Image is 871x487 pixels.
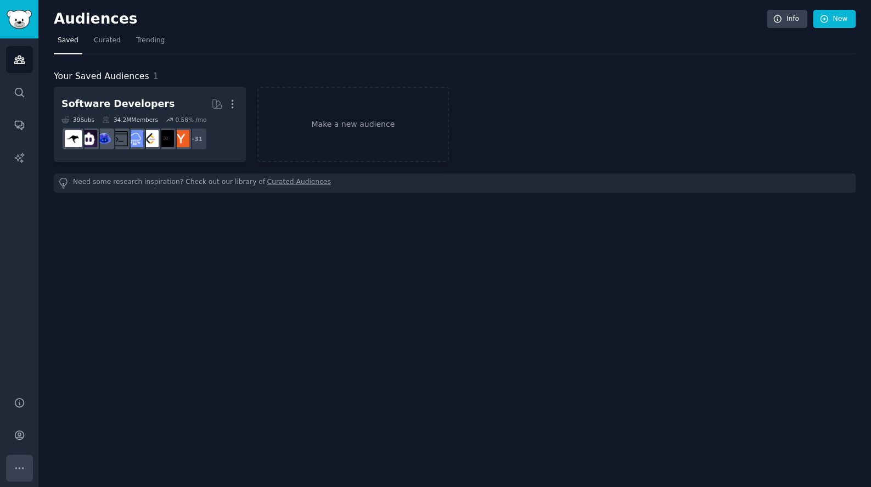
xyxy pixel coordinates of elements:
span: Saved [58,36,78,46]
img: AskProgramming [111,130,128,147]
div: 0.58 % /mo [175,116,206,124]
div: + 31 [184,127,207,150]
img: ArtificialInteligence [157,130,174,147]
img: CLine [80,130,97,147]
a: Info [767,10,807,29]
a: Saved [54,32,82,54]
div: Software Developers [61,97,175,111]
img: GithubCopilot [95,130,113,147]
span: Trending [136,36,165,46]
a: Curated Audiences [267,177,331,189]
img: ycombinator [172,130,189,147]
div: 34.2M Members [102,116,158,124]
span: 1 [153,71,159,81]
a: Trending [132,32,168,54]
span: Your Saved Audiences [54,70,149,83]
a: Make a new audience [257,87,449,162]
img: GummySearch logo [7,10,32,29]
img: SaaS [126,130,143,147]
h2: Audiences [54,10,767,28]
a: Curated [90,32,125,54]
img: RooCode [65,130,82,147]
span: Curated [94,36,121,46]
div: 39 Sub s [61,116,94,124]
img: leetcode [142,130,159,147]
div: Need some research inspiration? Check out our library of [54,173,856,193]
a: New [813,10,856,29]
a: Software Developers39Subs34.2MMembers0.58% /mo+31ycombinatorArtificialInteligenceleetcodeSaaSAskP... [54,87,246,162]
